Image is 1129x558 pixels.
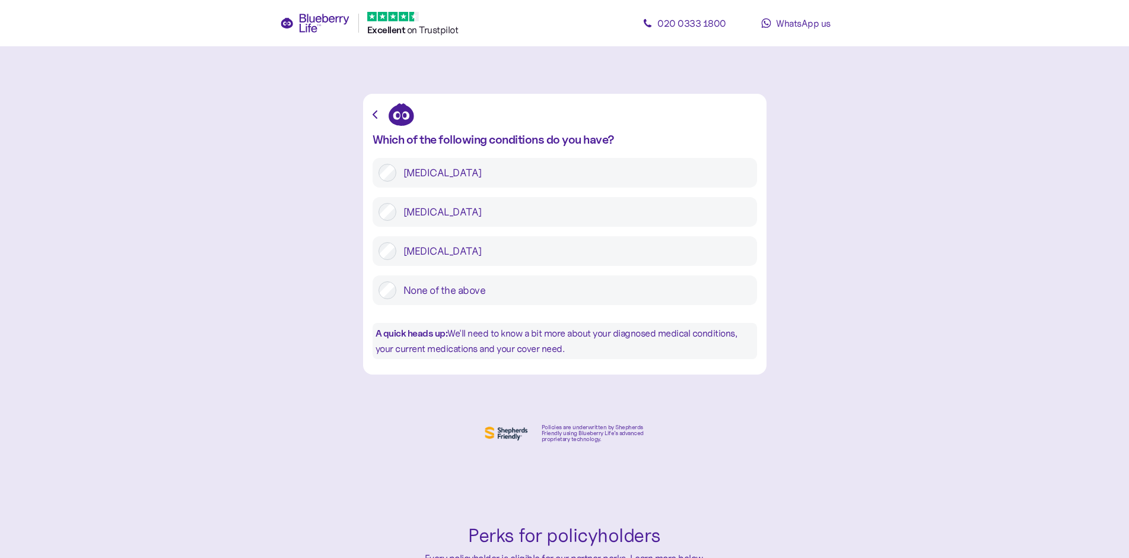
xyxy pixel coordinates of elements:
[376,328,448,339] b: A quick heads up:
[631,11,738,35] a: 020 0333 1800
[396,164,751,182] label: [MEDICAL_DATA]
[369,521,761,551] div: Perks for policyholders
[367,24,407,36] span: Excellent ️
[396,281,751,299] label: None of the above
[396,203,751,221] label: [MEDICAL_DATA]
[373,133,757,146] div: Which of the following conditions do you have?
[407,24,459,36] span: on Trustpilot
[657,17,726,29] span: 020 0333 1800
[396,242,751,260] label: [MEDICAL_DATA]
[776,17,831,29] span: WhatsApp us
[542,424,647,442] div: Policies are underwritten by Shepherds Friendly using Blueberry Life’s advanced proprietary techn...
[373,323,757,359] div: We'll need to know a bit more about your diagnosed medical conditions, your current medications a...
[482,424,530,443] img: Shephers Friendly
[743,11,850,35] a: WhatsApp us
